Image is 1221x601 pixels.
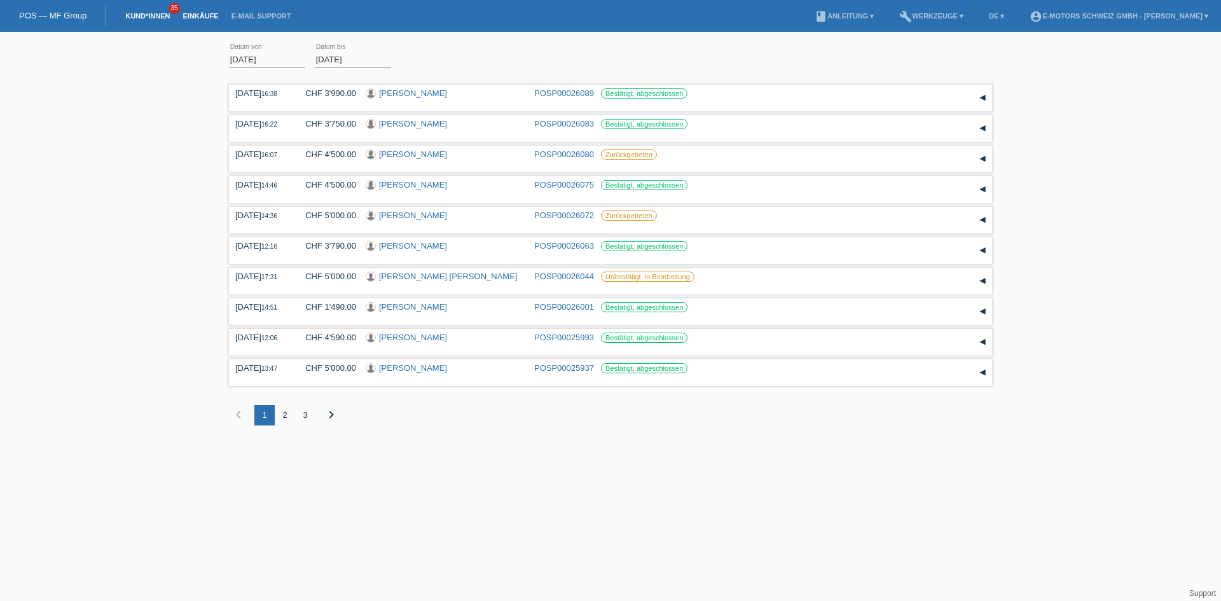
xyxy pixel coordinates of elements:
i: chevron_right [324,407,339,422]
div: auf-/zuklappen [973,180,992,199]
div: [DATE] [235,241,286,251]
div: 2 [275,405,295,425]
a: [PERSON_NAME] [379,302,447,312]
div: [DATE] [235,363,286,373]
a: [PERSON_NAME] [379,88,447,98]
a: [PERSON_NAME] [379,333,447,342]
div: [DATE] [235,119,286,128]
div: auf-/zuklappen [973,333,992,352]
a: [PERSON_NAME] [379,149,447,159]
span: 13:47 [261,365,277,372]
label: Bestätigt, abgeschlossen [601,119,687,129]
a: DE ▾ [983,12,1011,20]
a: POSP00026075 [534,180,594,190]
span: 14:36 [261,212,277,219]
a: [PERSON_NAME] [379,119,447,128]
div: CHF 4'500.00 [296,180,356,190]
a: POSP00026063 [534,241,594,251]
a: POSP00026072 [534,211,594,220]
div: auf-/zuklappen [973,88,992,107]
div: [DATE] [235,149,286,159]
div: [DATE] [235,272,286,281]
a: Kund*innen [119,12,176,20]
div: auf-/zuklappen [973,302,992,321]
a: Einkäufe [176,12,224,20]
i: book [815,10,827,23]
div: [DATE] [235,88,286,98]
div: 1 [254,405,275,425]
div: CHF 3'790.00 [296,241,356,251]
a: POSP00025937 [534,363,594,373]
div: auf-/zuklappen [973,211,992,230]
span: 16:22 [261,121,277,128]
a: Support [1189,589,1216,598]
a: bookAnleitung ▾ [808,12,880,20]
a: POSP00026083 [534,119,594,128]
div: CHF 3'750.00 [296,119,356,128]
a: POS — MF Group [19,11,86,20]
a: POSP00025993 [534,333,594,342]
span: 14:51 [261,304,277,311]
label: Bestätigt, abgeschlossen [601,302,687,312]
div: CHF 5'000.00 [296,272,356,281]
div: CHF 4'500.00 [296,149,356,159]
span: 17:31 [261,273,277,280]
div: auf-/zuklappen [973,241,992,260]
label: Zurückgetreten [601,211,657,221]
div: auf-/zuklappen [973,363,992,382]
label: Zurückgetreten [601,149,657,160]
div: CHF 4'590.00 [296,333,356,342]
i: chevron_left [231,407,246,422]
div: auf-/zuklappen [973,119,992,138]
label: Bestätigt, abgeschlossen [601,363,687,373]
a: [PERSON_NAME] [PERSON_NAME] [379,272,517,281]
span: 35 [169,3,180,14]
label: Bestätigt, abgeschlossen [601,241,687,251]
a: POSP00026044 [534,272,594,281]
div: CHF 5'000.00 [296,211,356,220]
div: [DATE] [235,302,286,312]
a: POSP00026089 [534,88,594,98]
div: auf-/zuklappen [973,272,992,291]
label: Bestätigt, abgeschlossen [601,180,687,190]
span: 12:06 [261,335,277,342]
a: [PERSON_NAME] [379,241,447,251]
div: auf-/zuklappen [973,149,992,169]
div: 3 [295,405,315,425]
a: account_circleE-Motors Schweiz GmbH - [PERSON_NAME] ▾ [1023,12,1215,20]
span: 12:16 [261,243,277,250]
i: build [899,10,912,23]
div: CHF 1'490.00 [296,302,356,312]
div: [DATE] [235,211,286,220]
a: [PERSON_NAME] [379,363,447,373]
a: buildWerkzeuge ▾ [893,12,970,20]
span: 14:46 [261,182,277,189]
i: account_circle [1030,10,1042,23]
span: 16:07 [261,151,277,158]
div: [DATE] [235,333,286,342]
label: Bestätigt, abgeschlossen [601,88,687,99]
a: E-Mail Support [225,12,298,20]
div: CHF 5'000.00 [296,363,356,373]
a: POSP00026001 [534,302,594,312]
div: CHF 3'990.00 [296,88,356,98]
a: POSP00026080 [534,149,594,159]
a: [PERSON_NAME] [379,180,447,190]
a: [PERSON_NAME] [379,211,447,220]
label: Unbestätigt, in Bearbeitung [601,272,694,282]
span: 16:38 [261,90,277,97]
label: Bestätigt, abgeschlossen [601,333,687,343]
div: [DATE] [235,180,286,190]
